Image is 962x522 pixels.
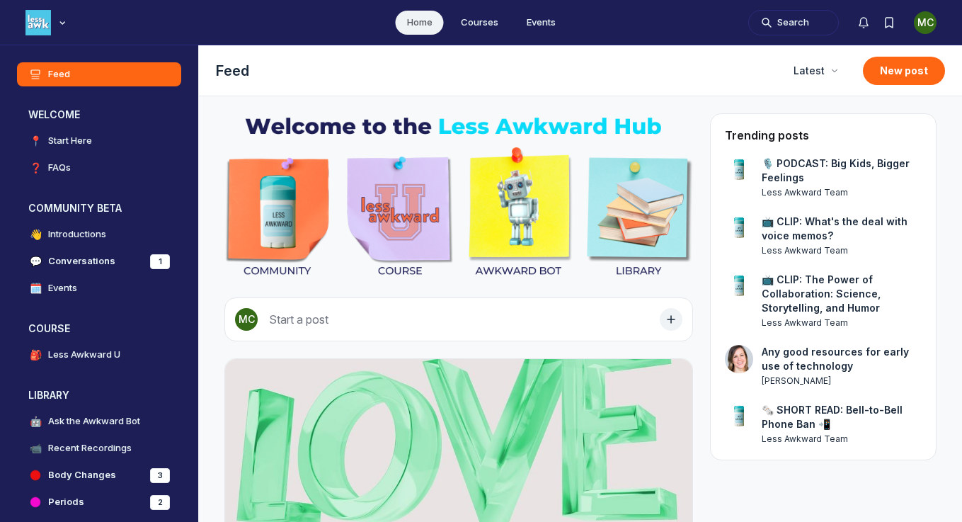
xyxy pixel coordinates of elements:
a: Feed [17,62,181,86]
div: 3 [150,468,170,483]
h4: Start Here [48,134,92,148]
a: View user profile [762,433,922,446]
button: Notifications [851,10,876,35]
h4: Ask the Awkward Bot [48,414,140,429]
a: 📺 CLIP: The Power of Collaboration: Science, Storytelling, and Humor [762,273,922,315]
span: 🗓️ [28,281,42,295]
button: COMMUNITY BETACollapse space [17,197,181,220]
a: Events [515,11,567,35]
h1: Feed [216,61,774,81]
header: Page Header [199,45,962,96]
span: 💬 [28,254,42,268]
div: MC [914,11,937,34]
button: Search [748,10,839,35]
h4: Periods [48,495,84,509]
a: 🎒Less Awkward U [17,343,181,367]
span: 👋 [28,227,42,242]
a: View user profile [725,157,753,185]
a: View user profile [762,186,922,199]
h4: FAQs [48,161,71,175]
a: View user profile [762,317,922,329]
h4: Introductions [48,227,106,242]
a: View user profile [725,345,753,373]
span: ❓ [28,161,42,175]
h4: Body Changes [48,468,116,482]
h3: COURSE [28,322,70,336]
button: Bookmarks [876,10,902,35]
a: Body Changes3 [17,463,181,487]
a: Courses [449,11,510,35]
h3: LIBRARY [28,388,69,402]
h3: COMMUNITY BETA [28,201,122,215]
a: Periods2 [17,490,181,514]
a: 📍Start Here [17,129,181,153]
button: New post [863,57,945,85]
h4: Trending posts [725,128,809,142]
h4: Recent Recordings [48,441,132,455]
h4: Less Awkward U [48,348,120,362]
span: 📹 [28,441,42,455]
a: 🎙️ PODCAST: Big Kids, Bigger Feelings [762,157,922,185]
img: Less Awkward Hub logo [25,10,51,35]
div: 1 [150,254,170,269]
span: Latest [794,64,825,78]
span: 🎒 [28,348,42,362]
a: 💬Conversations1 [17,249,181,273]
a: Home [396,11,444,35]
button: Less Awkward Hub logo [25,8,69,37]
a: View user profile [725,215,753,243]
a: View user profile [725,273,753,301]
button: LIBRARYCollapse space [17,384,181,407]
span: 📍 [28,134,42,148]
a: 🤖Ask the Awkward Bot [17,409,181,433]
a: View user profile [725,403,753,431]
a: ❓FAQs [17,156,181,180]
a: View user profile [762,375,922,387]
h3: WELCOME [28,108,80,122]
button: Start a post [224,297,693,341]
a: 📺 CLIP: What's the deal with voice memos? [762,215,922,243]
a: Any good resources for early use of technology [762,345,922,373]
h4: Feed [48,67,70,81]
a: View user profile [762,244,922,257]
button: WELCOMECollapse space [17,103,181,126]
div: 2 [150,495,170,510]
a: 🗞️ SHORT READ: Bell-to-Bell Phone Ban 📲 [762,403,922,431]
a: 🗓️Events [17,276,181,300]
span: Start a post [269,312,328,327]
button: COURSECollapse space [17,317,181,340]
span: 🤖 [28,414,42,429]
h4: Events [48,281,77,295]
button: Latest [785,58,846,84]
h4: Conversations [48,254,115,268]
div: MC [235,308,258,331]
button: User menu options [914,11,937,34]
a: 👋Introductions [17,222,181,246]
a: 📹Recent Recordings [17,436,181,460]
